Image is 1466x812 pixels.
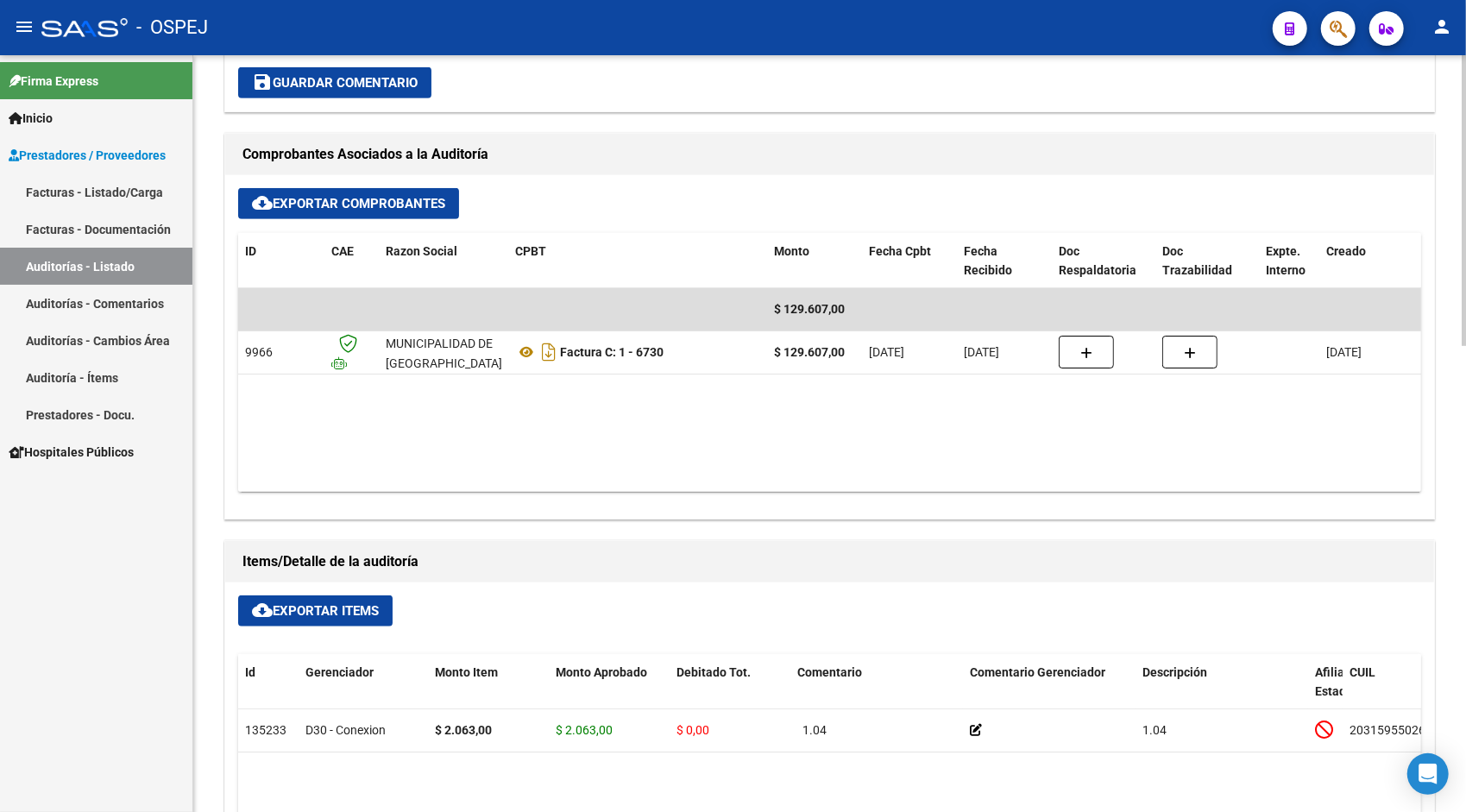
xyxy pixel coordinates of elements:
[790,654,963,730] datatable-header-cell: Comentario
[964,345,999,359] span: [DATE]
[238,67,431,98] button: Guardar Comentario
[299,654,428,730] datatable-header-cell: Gerenciador
[1326,345,1362,359] span: [DATE]
[560,345,664,359] strong: Factura C: 1 - 6730
[1142,723,1167,737] span: 1.04
[670,654,790,730] datatable-header-cell: Debitado Tot.
[676,723,709,737] span: $ 0,00
[331,244,354,258] span: CAE
[964,244,1012,278] span: Fecha Recibido
[1259,233,1319,290] datatable-header-cell: Expte. Interno
[1155,233,1259,290] datatable-header-cell: Doc Trazabilidad
[428,654,549,730] datatable-header-cell: Monto Item
[252,75,418,91] span: Guardar Comentario
[556,723,613,737] span: $ 2.063,00
[963,654,1136,730] datatable-header-cell: Comentario Gerenciador
[245,723,286,737] span: 135233
[9,72,98,91] span: Firma Express
[774,302,845,316] span: $ 129.607,00
[508,233,767,290] datatable-header-cell: CPBT
[242,548,1417,576] h1: Items/Detalle de la auditoría
[252,72,273,92] mat-icon: save
[1308,654,1343,730] datatable-header-cell: Afiliado Estado
[970,665,1105,679] span: Comentario Gerenciador
[774,244,809,258] span: Monto
[1162,244,1232,278] span: Doc Trazabilidad
[238,654,299,730] datatable-header-cell: Id
[245,345,273,359] span: 9966
[386,244,457,258] span: Razon Social
[9,443,134,462] span: Hospitales Públicos
[435,665,498,679] span: Monto Item
[802,723,827,737] span: 1.04
[797,665,862,679] span: Comentario
[1350,665,1375,679] span: CUIL
[515,244,546,258] span: CPBT
[1142,665,1207,679] span: Descripción
[9,109,53,128] span: Inicio
[14,16,35,37] mat-icon: menu
[767,233,862,290] datatable-header-cell: Monto
[1326,244,1366,258] span: Creado
[957,233,1052,290] datatable-header-cell: Fecha Recibido
[238,595,393,626] button: Exportar Items
[1136,654,1308,730] datatable-header-cell: Descripción
[869,244,931,258] span: Fecha Cpbt
[252,192,273,213] mat-icon: cloud_download
[324,233,379,290] datatable-header-cell: CAE
[676,665,751,679] span: Debitado Tot.
[238,188,459,219] button: Exportar Comprobantes
[1343,654,1438,730] datatable-header-cell: CUIL
[245,244,256,258] span: ID
[305,665,374,679] span: Gerenciador
[305,723,386,737] span: D30 - Conexion
[538,338,560,366] i: Descargar documento
[379,233,508,290] datatable-header-cell: Razon Social
[9,146,166,165] span: Prestadores / Proveedores
[252,603,379,619] span: Exportar Items
[1059,244,1136,278] span: Doc Respaldatoria
[1052,233,1155,290] datatable-header-cell: Doc Respaldatoria
[774,345,845,359] strong: $ 129.607,00
[242,141,1417,168] h1: Comprobantes Asociados a la Auditoría
[862,233,957,290] datatable-header-cell: Fecha Cpbt
[1319,233,1440,290] datatable-header-cell: Creado
[869,345,904,359] span: [DATE]
[549,654,670,730] datatable-header-cell: Monto Aprobado
[386,334,502,374] div: MUNICIPALIDAD DE [GEOGRAPHIC_DATA]
[1431,16,1452,37] mat-icon: person
[252,600,273,620] mat-icon: cloud_download
[1350,721,1425,740] div: 20315955026
[1407,753,1449,795] div: Open Intercom Messenger
[435,723,492,737] strong: $ 2.063,00
[238,233,324,290] datatable-header-cell: ID
[1315,665,1358,699] span: Afiliado Estado
[556,665,647,679] span: Monto Aprobado
[252,196,445,211] span: Exportar Comprobantes
[245,665,255,679] span: Id
[1266,244,1306,278] span: Expte. Interno
[136,9,208,47] span: - OSPEJ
